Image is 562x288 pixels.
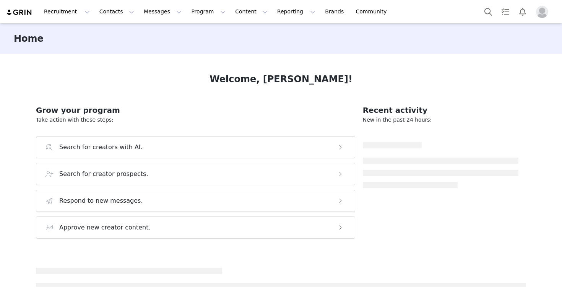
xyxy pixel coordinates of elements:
[36,163,355,185] button: Search for creator prospects.
[59,196,143,205] h3: Respond to new messages.
[59,143,143,152] h3: Search for creators with AI.
[36,104,355,116] h2: Grow your program
[497,3,514,20] a: Tasks
[514,3,531,20] button: Notifications
[95,3,139,20] button: Contacts
[320,3,351,20] a: Brands
[59,223,151,232] h3: Approve new creator content.
[363,104,518,116] h2: Recent activity
[14,32,44,46] h3: Home
[36,116,355,124] p: Take action with these steps:
[351,3,395,20] a: Community
[231,3,272,20] button: Content
[187,3,230,20] button: Program
[6,9,33,16] img: grin logo
[59,169,148,179] h3: Search for creator prospects.
[36,190,355,212] button: Respond to new messages.
[536,6,548,18] img: placeholder-profile.jpg
[273,3,320,20] button: Reporting
[39,3,94,20] button: Recruitment
[363,116,518,124] p: New in the past 24 hours:
[210,72,352,86] h1: Welcome, [PERSON_NAME]!
[531,6,556,18] button: Profile
[36,136,355,158] button: Search for creators with AI.
[480,3,497,20] button: Search
[139,3,186,20] button: Messages
[36,216,355,239] button: Approve new creator content.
